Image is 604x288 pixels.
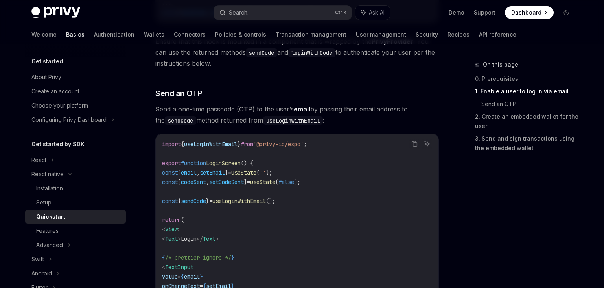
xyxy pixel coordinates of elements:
span: { [181,273,184,280]
span: = [247,178,250,186]
button: Ask AI [422,139,432,149]
span: , [197,169,200,176]
div: React native [31,169,64,179]
span: '' [260,169,266,176]
h5: Get started by SDK [31,139,85,149]
a: Choose your platform [25,98,126,113]
a: Send an OTP [481,98,579,110]
span: email [184,273,200,280]
span: Ctrl K [335,9,347,16]
span: const [162,197,178,204]
span: { [181,141,184,148]
div: About Privy [31,72,61,82]
span: useLoginWithEmail [184,141,238,148]
strong: email [294,105,310,113]
code: useLoginWithEmail [263,116,323,125]
span: ); [294,178,300,186]
span: > [178,226,181,233]
a: 2. Create an embedded wallet for the user [475,110,579,132]
div: Choose your platform [31,101,88,110]
span: ( [256,169,260,176]
a: Installation [25,181,126,195]
button: Search...CtrlK [214,6,352,20]
code: sendCode [246,48,277,57]
span: TextInput [165,264,193,271]
span: email [181,169,197,176]
span: </ [197,235,203,242]
a: Dashboard [505,6,554,19]
img: dark logo [31,7,80,18]
div: React [31,155,46,165]
span: const [162,178,178,186]
span: LoginScreen [206,160,241,167]
a: Connectors [174,25,206,44]
a: 0. Prerequisites [475,72,579,85]
span: setEmail [200,169,225,176]
code: sendCode [165,116,196,125]
a: Transaction management [276,25,346,44]
span: () { [241,160,253,167]
span: ; [304,141,307,148]
span: Send an OTP [155,88,202,99]
a: 1. Enable a user to log in via email [475,85,579,98]
span: function [181,160,206,167]
span: } [200,273,203,280]
span: setCodeSent [209,178,244,186]
a: Security [416,25,438,44]
span: ( [275,178,278,186]
span: } [206,197,209,204]
a: Setup [25,195,126,210]
span: Ensure that this hook is mounted in a component that is wrapped by the . You can use the returned... [155,36,439,69]
span: On this page [483,60,518,69]
span: false [278,178,294,186]
span: ] [244,178,247,186]
a: Policies & controls [215,25,266,44]
a: About Privy [25,70,126,84]
span: useState [250,178,275,186]
span: /* prettier-ignore */ [165,254,231,261]
span: Send a one-time passcode (OTP) to the user’s by passing their email address to the method returne... [155,104,439,126]
div: Features [36,226,59,236]
a: User management [356,25,406,44]
h5: Get started [31,57,63,66]
span: return [162,216,181,223]
button: Ask AI [355,6,390,20]
span: < [162,264,165,271]
span: , [206,178,209,186]
span: > [178,235,181,242]
span: (); [266,197,275,204]
span: Dashboard [511,9,541,17]
span: useState [231,169,256,176]
span: [ [178,178,181,186]
div: Advanced [36,240,63,250]
span: [ [178,169,181,176]
div: Swift [31,255,44,264]
span: export [162,160,181,167]
span: useLoginWithEmail [212,197,266,204]
a: Quickstart [25,210,126,224]
span: View [165,226,178,233]
span: from [241,141,253,148]
div: Android [31,269,52,278]
div: Quickstart [36,212,65,221]
a: Authentication [94,25,134,44]
span: ] [225,169,228,176]
button: Copy the contents from the code block [409,139,420,149]
span: { [178,197,181,204]
span: Login [181,235,197,242]
span: Text [203,235,215,242]
div: Create an account [31,87,79,96]
a: Demo [449,9,464,17]
a: API reference [479,25,516,44]
span: } [238,141,241,148]
span: codeSent [181,178,206,186]
button: Toggle dark mode [560,6,573,19]
span: = [209,197,212,204]
span: > [215,235,219,242]
span: ( [181,216,184,223]
div: Configuring Privy Dashboard [31,115,107,124]
div: Setup [36,198,52,207]
span: < [162,226,165,233]
div: Search... [229,8,251,17]
span: Ask AI [369,9,385,17]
